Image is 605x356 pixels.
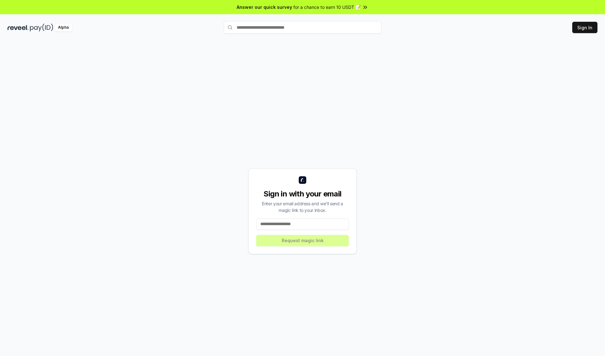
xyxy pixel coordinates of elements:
div: Sign in with your email [256,189,349,199]
img: logo_small [299,176,306,184]
img: reveel_dark [8,24,29,32]
button: Sign In [572,22,597,33]
div: Alpha [55,24,72,32]
img: pay_id [30,24,53,32]
div: Enter your email address and we’ll send a magic link to your inbox. [256,200,349,213]
span: for a chance to earn 10 USDT 📝 [293,4,361,10]
span: Answer our quick survey [237,4,292,10]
